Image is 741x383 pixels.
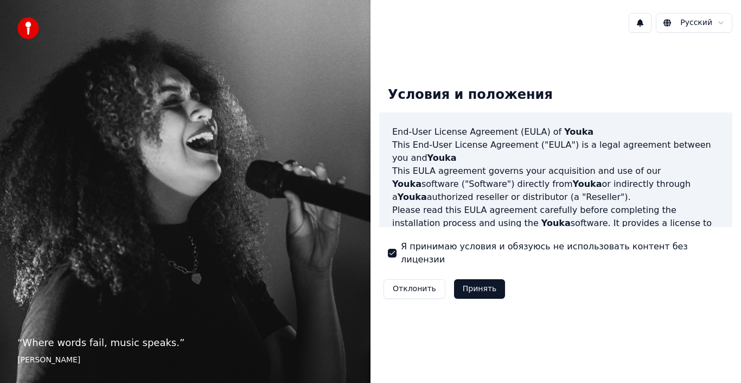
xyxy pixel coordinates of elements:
p: Please read this EULA agreement carefully before completing the installation process and using th... [392,204,719,256]
img: youka [17,17,39,39]
span: Youka [427,153,457,163]
footer: [PERSON_NAME] [17,355,353,366]
div: Условия и положения [379,78,561,112]
p: “ Where words fail, music speaks. ” [17,335,353,350]
span: Youka [541,218,571,228]
h3: End-User License Agreement (EULA) of [392,125,719,139]
span: Youka [573,179,602,189]
span: Youka [564,127,593,137]
button: Отклонить [384,279,445,299]
button: Принять [454,279,506,299]
p: This EULA agreement governs your acquisition and use of our software ("Software") directly from o... [392,165,719,204]
span: Youka [392,179,421,189]
p: This End-User License Agreement ("EULA") is a legal agreement between you and [392,139,719,165]
span: Youka [398,192,427,202]
label: Я принимаю условия и обязуюсь не использовать контент без лицензии [401,240,724,266]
